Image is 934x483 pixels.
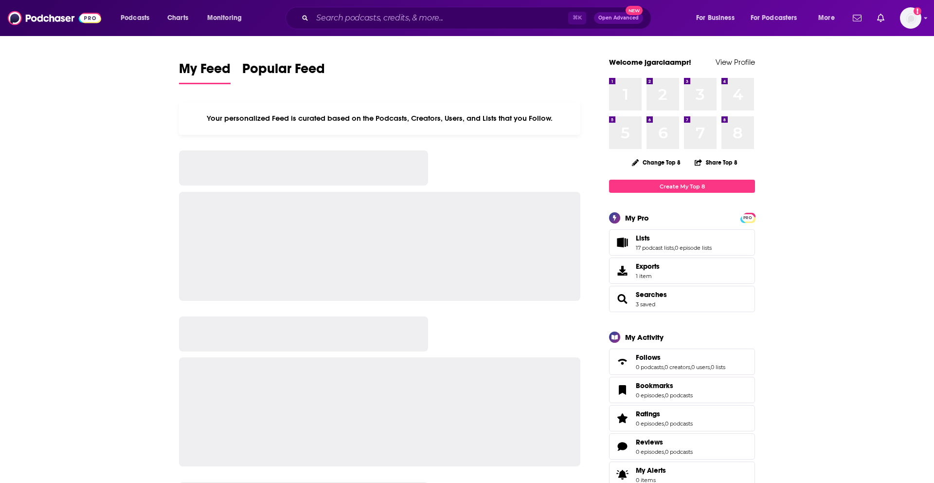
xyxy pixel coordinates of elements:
a: 17 podcast lists [636,244,674,251]
a: 0 episodes [636,420,664,427]
a: 0 creators [665,364,690,371]
span: My Alerts [636,466,666,475]
span: My Feed [179,60,231,83]
span: Bookmarks [609,377,755,403]
a: Reviews [636,438,693,446]
span: , [674,244,675,251]
a: Lists [612,236,632,249]
a: Searches [612,292,632,306]
span: Popular Feed [242,60,325,83]
span: , [664,448,665,455]
span: , [690,364,691,371]
a: 0 podcasts [636,364,664,371]
a: 0 episodes [636,448,664,455]
div: My Activity [625,333,664,342]
a: View Profile [716,57,755,67]
span: Logged in as jgarciaampr [900,7,921,29]
span: Exports [636,262,660,271]
span: Reviews [609,433,755,460]
span: More [818,11,835,25]
button: open menu [114,10,162,26]
span: Ratings [636,409,660,418]
span: Lists [636,234,650,242]
span: Follows [609,349,755,375]
img: User Profile [900,7,921,29]
button: Show profile menu [900,7,921,29]
div: Search podcasts, credits, & more... [295,7,661,29]
a: Bookmarks [636,381,693,390]
span: Exports [612,264,632,278]
a: 0 users [691,364,710,371]
span: For Podcasters [751,11,797,25]
a: Reviews [612,440,632,453]
a: 0 episode lists [675,244,712,251]
span: New [626,6,643,15]
span: For Business [696,11,735,25]
span: Reviews [636,438,663,446]
span: , [664,364,665,371]
button: open menu [689,10,747,26]
a: Popular Feed [242,60,325,84]
button: Share Top 8 [694,153,738,172]
a: 0 podcasts [665,448,693,455]
span: Lists [609,229,755,256]
span: ⌘ K [568,12,586,24]
span: Ratings [609,405,755,431]
a: My Feed [179,60,231,84]
a: Welcome jgarciaampr! [609,57,691,67]
a: Charts [161,10,194,26]
a: Searches [636,290,667,299]
button: Open AdvancedNew [594,12,643,24]
a: PRO [742,214,754,221]
span: 1 item [636,273,660,279]
a: 3 saved [636,301,655,308]
span: Charts [167,11,188,25]
input: Search podcasts, credits, & more... [312,10,568,26]
a: 0 podcasts [665,392,693,399]
button: open menu [744,10,811,26]
a: 0 episodes [636,392,664,399]
a: Ratings [636,409,693,418]
a: 0 lists [711,364,725,371]
span: , [664,420,665,427]
span: Searches [609,286,755,312]
img: Podchaser - Follow, Share and Rate Podcasts [8,9,101,27]
div: My Pro [625,213,649,223]
a: Lists [636,234,712,242]
button: open menu [811,10,847,26]
span: Bookmarks [636,381,673,390]
a: Follows [636,353,725,362]
a: Exports [609,258,755,284]
span: Follows [636,353,661,362]
a: Show notifications dropdown [873,10,888,26]
span: Monitoring [207,11,242,25]
a: Ratings [612,411,632,425]
button: Change Top 8 [626,156,686,168]
a: Follows [612,355,632,369]
svg: Add a profile image [914,7,921,15]
a: 0 podcasts [665,420,693,427]
span: , [664,392,665,399]
span: , [710,364,711,371]
div: Your personalized Feed is curated based on the Podcasts, Creators, Users, and Lists that you Follow. [179,102,580,135]
a: Show notifications dropdown [849,10,865,26]
button: open menu [200,10,254,26]
span: Podcasts [121,11,149,25]
a: Create My Top 8 [609,180,755,193]
a: Bookmarks [612,383,632,397]
span: My Alerts [612,468,632,482]
span: Open Advanced [598,16,639,20]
